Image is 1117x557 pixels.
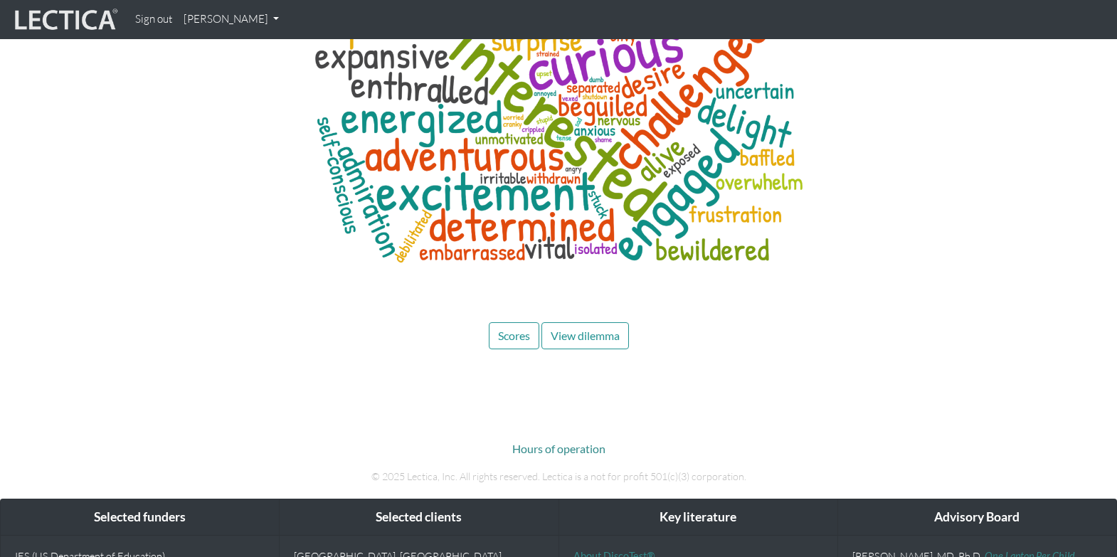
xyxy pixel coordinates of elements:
button: Scores [489,322,539,349]
div: Advisory Board [838,499,1116,536]
a: [PERSON_NAME] [178,6,285,33]
a: Hours of operation [512,442,605,455]
img: lecticalive [11,6,118,33]
span: Scores [498,329,530,342]
span: View dilemma [551,329,620,342]
div: Selected funders [1,499,279,536]
a: Sign out [129,6,178,33]
div: Key literature [559,499,837,536]
div: Selected clients [280,499,558,536]
button: View dilemma [541,322,629,349]
p: © 2025 Lectica, Inc. All rights reserved. Lectica is a not for profit 501(c)(3) corporation. [164,469,953,484]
